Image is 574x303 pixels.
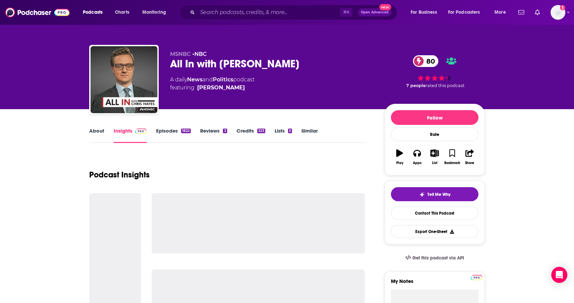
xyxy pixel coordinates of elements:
a: Reviews3 [200,128,227,143]
a: Pro website [471,274,482,280]
span: • [192,51,207,57]
img: All In with Chris Hayes [91,46,157,113]
a: 80 [413,55,438,67]
span: rated this podcast [426,83,464,88]
div: Rate [391,128,478,141]
a: Contact This Podcast [391,207,478,220]
button: Bookmark [443,145,461,169]
span: 7 people [406,83,426,88]
div: Bookmark [444,161,460,165]
div: 1822 [181,129,191,133]
a: Credits323 [237,128,265,143]
a: Chris Hayes [197,84,245,92]
button: Show profile menu [551,5,565,20]
a: Charts [111,7,133,18]
span: Get this podcast via API [412,255,464,261]
a: Show notifications dropdown [532,7,543,18]
span: Tell Me Why [427,192,450,197]
button: open menu [138,7,175,18]
button: Play [391,145,408,169]
span: New [379,4,391,10]
img: User Profile [551,5,565,20]
span: ⌘ K [340,8,352,17]
div: List [432,161,437,165]
a: Similar [301,128,318,143]
a: Show notifications dropdown [516,7,527,18]
a: Lists5 [275,128,292,143]
label: My Notes [391,278,478,290]
img: Podchaser Pro [135,129,147,134]
svg: Add a profile image [560,5,565,10]
div: Apps [413,161,422,165]
img: tell me why sparkle [419,192,425,197]
div: Share [465,161,474,165]
h1: Podcast Insights [89,170,150,180]
a: InsightsPodchaser Pro [114,128,147,143]
a: About [89,128,104,143]
img: Podchaser Pro [471,275,482,280]
div: Play [396,161,403,165]
span: Podcasts [83,8,103,17]
span: 80 [420,55,438,67]
button: Share [461,145,478,169]
span: MSNBC [170,51,191,57]
span: Monitoring [142,8,166,17]
a: NBC [194,51,207,57]
span: For Podcasters [448,8,480,17]
a: Politics [213,76,233,83]
button: Follow [391,110,478,125]
span: featuring [170,84,255,92]
div: 5 [288,129,292,133]
button: open menu [490,7,514,18]
button: Open AdvancedNew [358,8,392,16]
div: 3 [223,129,227,133]
div: A daily podcast [170,76,255,92]
div: 80 7 peoplerated this podcast [385,51,485,92]
button: open menu [78,7,111,18]
div: 323 [257,129,265,133]
a: News [187,76,202,83]
button: tell me why sparkleTell Me Why [391,187,478,201]
span: Charts [115,8,129,17]
span: Open Advanced [361,11,389,14]
button: Export One-Sheet [391,225,478,238]
a: Episodes1822 [156,128,191,143]
span: and [202,76,213,83]
img: Podchaser - Follow, Share and Rate Podcasts [5,6,69,19]
span: More [494,8,506,17]
button: open menu [406,7,445,18]
span: For Business [411,8,437,17]
button: List [426,145,443,169]
div: Open Intercom Messenger [551,267,567,283]
div: Search podcasts, credits, & more... [185,5,404,20]
button: open menu [444,7,490,18]
input: Search podcasts, credits, & more... [197,7,340,18]
a: Get this podcast via API [400,250,469,266]
button: Apps [408,145,426,169]
span: Logged in as LornaG [551,5,565,20]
